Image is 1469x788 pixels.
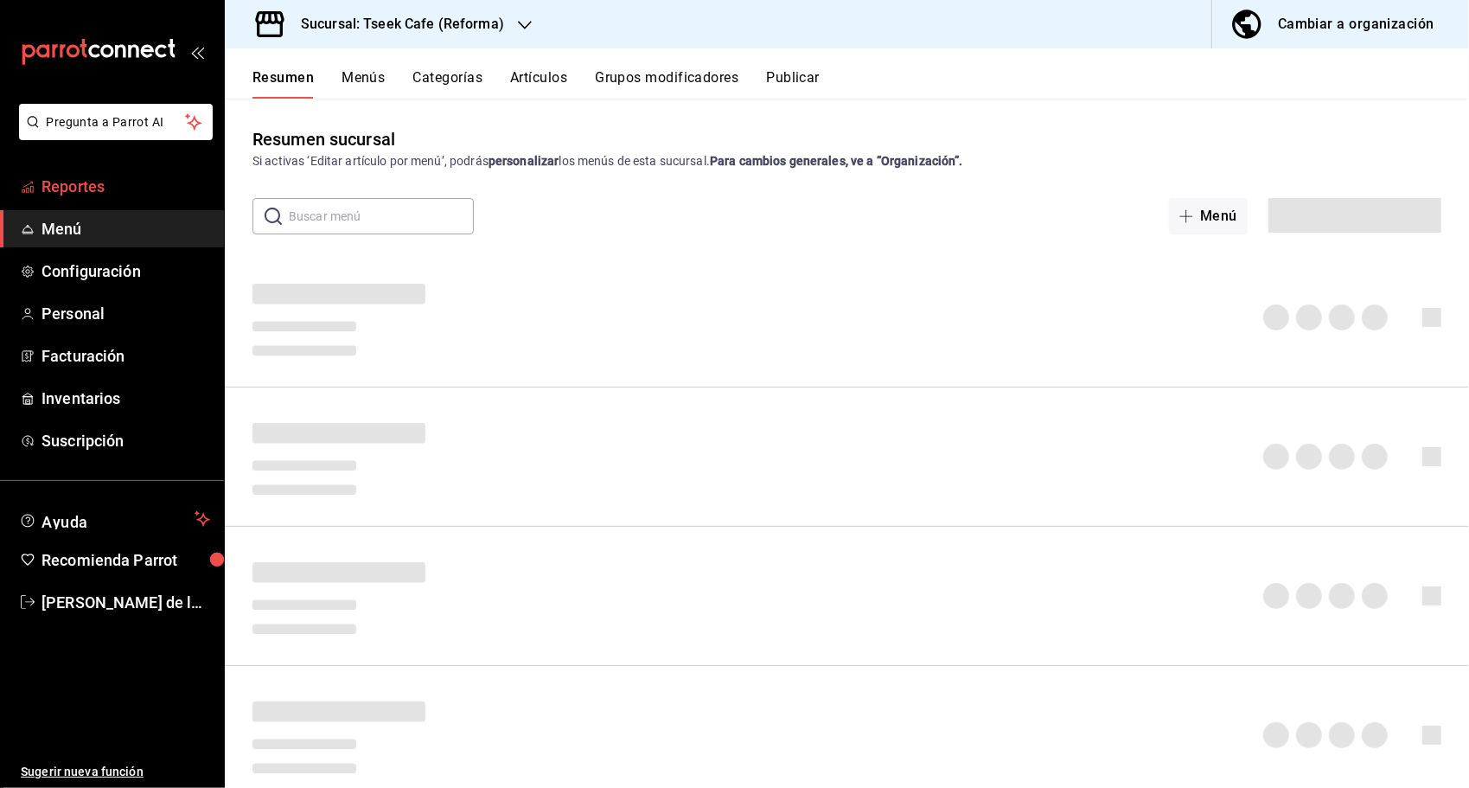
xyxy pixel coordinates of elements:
span: Configuración [42,259,210,283]
button: Artículos [510,69,567,99]
span: [PERSON_NAME] de la [PERSON_NAME] [42,591,210,614]
span: Suscripción [42,429,210,452]
span: Personal [42,302,210,325]
span: Pregunta a Parrot AI [47,113,186,131]
div: navigation tabs [252,69,1469,99]
span: Inventarios [42,387,210,410]
h3: Sucursal: Tseek Cafe (Reforma) [287,14,504,35]
div: Si activas ‘Editar artículo por menú’, podrás los menús de esta sucursal. [252,152,1441,170]
span: Recomienda Parrot [42,548,210,572]
button: open_drawer_menu [190,45,204,59]
a: Pregunta a Parrot AI [12,125,213,144]
span: Sugerir nueva función [21,763,210,781]
button: Categorías [413,69,483,99]
button: Publicar [766,69,820,99]
span: Menú [42,217,210,240]
div: Resumen sucursal [252,126,395,152]
span: Reportes [42,175,210,198]
button: Pregunta a Parrot AI [19,104,213,140]
input: Buscar menú [289,199,474,234]
button: Resumen [252,69,314,99]
span: Facturación [42,344,210,368]
div: Cambiar a organización [1278,12,1434,36]
strong: Para cambios generales, ve a “Organización”. [710,154,963,168]
button: Grupos modificadores [595,69,738,99]
button: Menú [1169,198,1248,234]
button: Menús [342,69,385,99]
span: Ayuda [42,509,188,529]
strong: personalizar [489,154,559,168]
